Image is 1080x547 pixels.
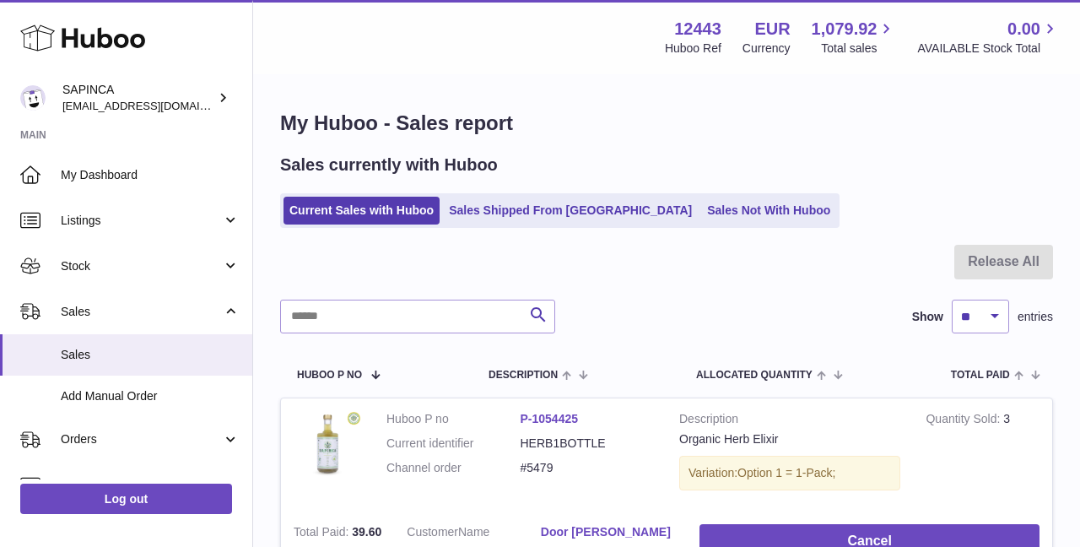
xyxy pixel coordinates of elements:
[912,309,943,325] label: Show
[386,460,521,476] dt: Channel order
[294,411,361,479] img: 1xHerb_NB.png
[1007,18,1040,41] span: 0.00
[352,525,381,539] span: 39.60
[489,370,558,381] span: Description
[20,85,46,111] img: info@sapinca.com
[917,41,1060,57] span: AVAILABLE Stock Total
[61,167,240,183] span: My Dashboard
[521,412,579,425] a: P-1054425
[696,370,813,381] span: ALLOCATED Quantity
[62,99,248,112] span: [EMAIL_ADDRESS][DOMAIN_NAME]
[294,525,352,543] strong: Total Paid
[674,18,721,41] strong: 12443
[821,41,896,57] span: Total sales
[61,388,240,404] span: Add Manual Order
[283,197,440,225] a: Current Sales with Huboo
[754,18,790,41] strong: EUR
[521,436,655,452] dd: HERB1BOTTLE
[1018,309,1053,325] span: entries
[61,213,222,229] span: Listings
[280,154,498,176] h2: Sales currently with Huboo
[443,197,698,225] a: Sales Shipped From [GEOGRAPHIC_DATA]
[812,18,877,41] span: 1,079.92
[20,484,232,514] a: Log out
[61,258,222,274] span: Stock
[61,347,240,363] span: Sales
[737,466,835,479] span: Option 1 = 1-Pack;
[541,524,675,540] a: Door [PERSON_NAME]
[913,398,1052,512] td: 3
[61,304,222,320] span: Sales
[665,41,721,57] div: Huboo Ref
[742,41,791,57] div: Currency
[386,436,521,452] dt: Current identifier
[61,477,240,493] span: Usage
[926,412,1003,430] strong: Quantity Sold
[297,370,362,381] span: Huboo P no
[521,460,655,476] dd: #5479
[951,370,1010,381] span: Total paid
[679,411,900,431] strong: Description
[407,524,541,544] dt: Name
[701,197,836,225] a: Sales Not With Huboo
[386,411,521,427] dt: Huboo P no
[917,18,1060,57] a: 0.00 AVAILABLE Stock Total
[62,82,214,114] div: SAPINCA
[679,431,900,447] div: Organic Herb Elixir
[812,18,897,57] a: 1,079.92 Total sales
[679,456,900,490] div: Variation:
[61,431,222,447] span: Orders
[280,110,1053,137] h1: My Huboo - Sales report
[407,525,458,539] span: Customer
